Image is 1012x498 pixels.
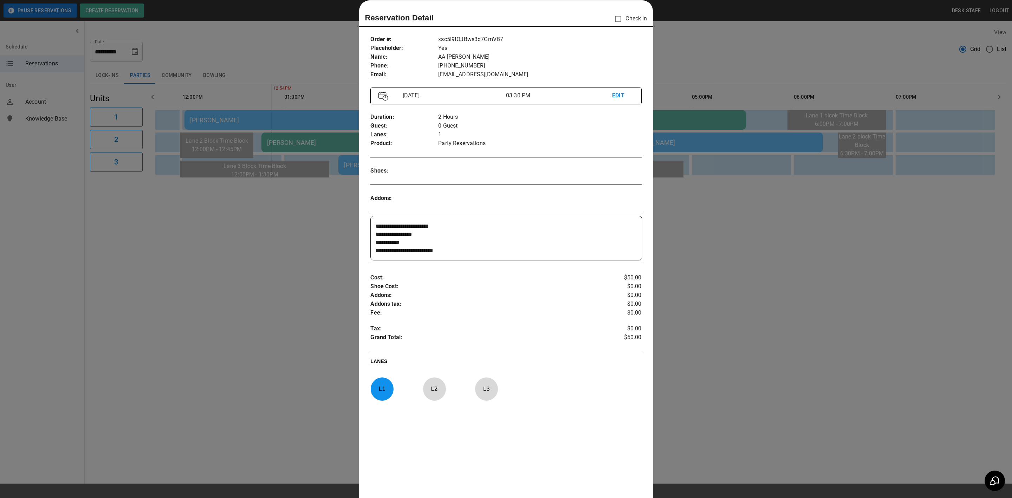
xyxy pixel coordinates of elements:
[400,91,506,100] p: [DATE]
[438,53,641,62] p: AA [PERSON_NAME]
[438,35,641,44] p: xsc5l9tOJBws3q7GmVB7
[438,139,641,148] p: Party Reservations
[596,300,642,309] p: $0.00
[370,70,438,79] p: Email :
[378,91,388,101] img: Vector
[611,12,647,26] p: Check In
[596,333,642,344] p: $50.00
[370,300,596,309] p: Addons tax :
[370,333,596,344] p: Grand Total :
[370,113,438,122] p: Duration :
[370,167,438,175] p: Shoes :
[370,35,438,44] p: Order # :
[596,309,642,317] p: $0.00
[370,324,596,333] p: Tax :
[596,324,642,333] p: $0.00
[506,91,612,100] p: 03:30 PM
[596,282,642,291] p: $0.00
[596,291,642,300] p: $0.00
[370,358,641,368] p: LANES
[438,44,641,53] p: Yes
[370,122,438,130] p: Guest :
[370,309,596,317] p: Fee :
[438,113,641,122] p: 2 Hours
[475,381,498,397] p: L 3
[365,12,434,24] p: Reservation Detail
[370,381,394,397] p: L 1
[438,130,641,139] p: 1
[370,44,438,53] p: Placeholder :
[438,70,641,79] p: [EMAIL_ADDRESS][DOMAIN_NAME]
[370,130,438,139] p: Lanes :
[438,62,641,70] p: [PHONE_NUMBER]
[370,273,596,282] p: Cost :
[370,282,596,291] p: Shoe Cost :
[370,291,596,300] p: Addons :
[370,194,438,203] p: Addons :
[370,62,438,70] p: Phone :
[596,273,642,282] p: $50.00
[612,91,633,100] p: EDIT
[423,381,446,397] p: L 2
[370,53,438,62] p: Name :
[370,139,438,148] p: Product :
[438,122,641,130] p: 0 Guest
